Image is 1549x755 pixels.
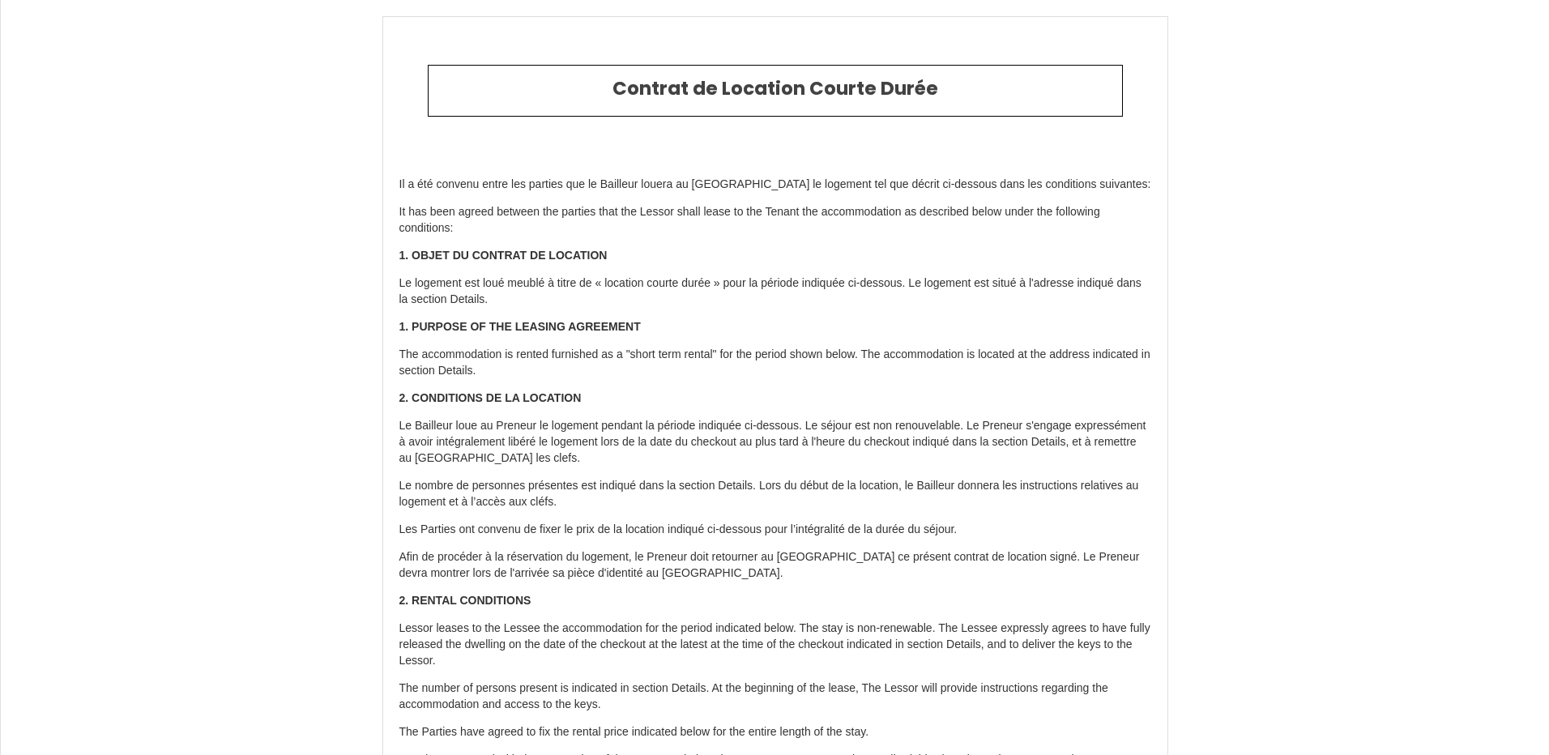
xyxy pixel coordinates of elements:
h2: Contrat de Location Courte Durée [441,78,1110,100]
p: The Parties have agreed to fix the rental price indicated below for the entire length of the stay. [399,724,1151,740]
p: The number of persons present is indicated in section Details. At the beginning of the lease, The... [399,680,1151,713]
p: Lessor leases to the Lessee the accommodation for the period indicated below. The stay is non-ren... [399,621,1151,669]
p: Les Parties ont convenu de fixer le prix de la location indiqué ci-dessous pour l’intégralité de ... [399,522,1151,538]
strong: 2. CONDITIONS DE LA LOCATION [399,391,582,404]
p: Le nombre de personnes présentes est indiqué dans la section Details. Lors du début de la locatio... [399,478,1151,510]
strong: 1. OBJET DU CONTRAT DE LOCATION [399,249,608,262]
strong: 1. PURPOSE OF THE LEASING AGREEMENT [399,320,641,333]
p: The accommodation is rented furnished as a "short term rental" for the period shown below. The ac... [399,347,1151,379]
p: Afin de procéder à la réservation du logement, le Preneur doit retourner au [GEOGRAPHIC_DATA] ce ... [399,549,1151,582]
p: It has been agreed between the parties that the Lessor shall lease to the Tenant the accommodatio... [399,204,1151,237]
strong: 2. RENTAL CONDITIONS [399,594,531,607]
p: Le logement est loué meublé à titre de « location courte durée » pour la période indiquée ci-dess... [399,275,1151,308]
p: Le Bailleur loue au Preneur le logement pendant la période indiquée ci-dessous. Le séjour est non... [399,418,1151,467]
p: Il a été convenu entre les parties que le Bailleur louera au [GEOGRAPHIC_DATA] le logement tel qu... [399,177,1151,193]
